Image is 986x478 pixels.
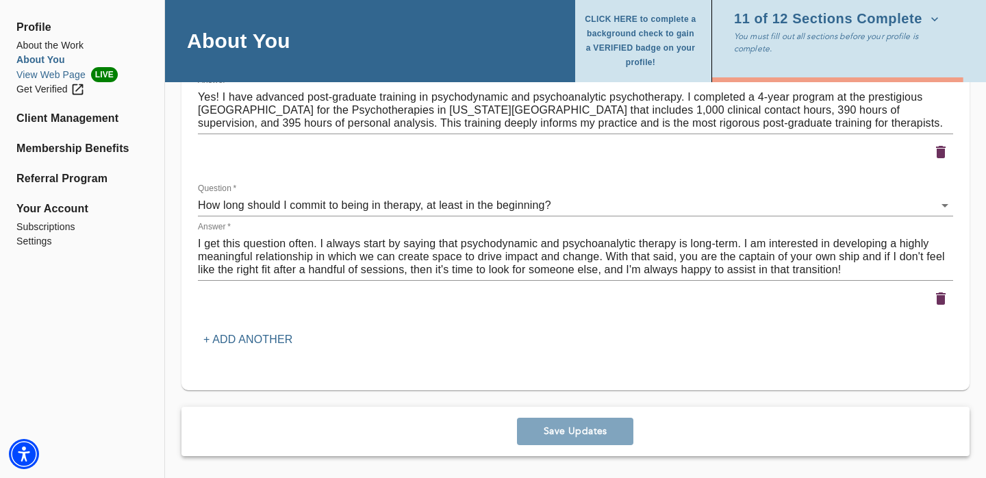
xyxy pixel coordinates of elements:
[16,82,85,97] div: Get Verified
[16,53,148,67] a: About You
[16,201,148,217] span: Your Account
[16,234,148,249] a: Settings
[16,82,148,97] a: Get Verified
[583,8,703,74] button: CLICK HERE to complete a background check to gain a VERIFIED badge on your profile!
[91,67,118,82] span: LIVE
[198,184,236,192] label: Question
[16,110,148,127] a: Client Management
[16,67,148,82] a: View Web PageLIVE
[198,223,231,231] label: Answer
[198,76,231,84] label: Answer
[198,327,298,352] button: + Add another
[734,30,948,55] p: You must fill out all sections before your profile is complete.
[9,439,39,469] div: Accessibility Menu
[16,171,148,187] a: Referral Program
[16,19,148,36] span: Profile
[16,67,148,82] li: View Web Page
[734,8,944,30] button: 11 of 12 Sections Complete
[16,38,148,53] a: About the Work
[198,194,953,216] div: Please share 2-3 anonymized examples of how the work can play out and/or look in the room so that...
[203,331,292,348] p: + Add another
[16,140,148,157] a: Membership Benefits
[734,12,939,26] span: 11 of 12 Sections Complete
[187,28,290,53] h4: About You
[16,220,148,234] a: Subscriptions
[198,90,953,129] textarea: Yes! I have advanced post-graduate training in psychodynamic and psychoanalytic psychotherapy. I ...
[198,237,953,276] textarea: I get this question often. I always start by saying that psychodynamic and psychoanalytic therapy...
[583,12,698,70] span: CLICK HERE to complete a background check to gain a VERIFIED badge on your profile!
